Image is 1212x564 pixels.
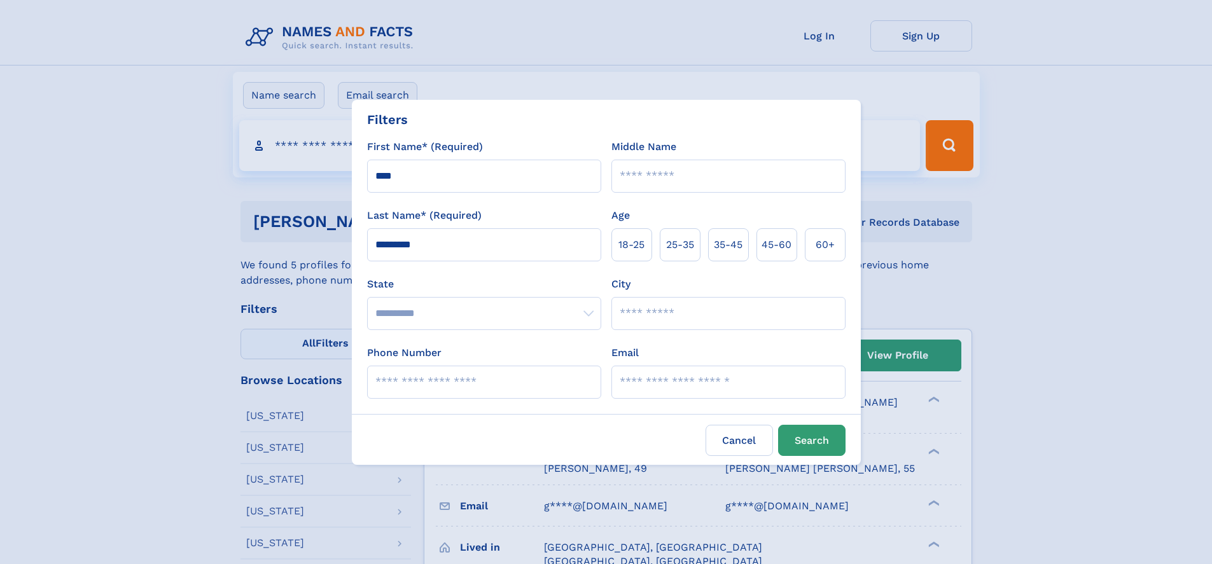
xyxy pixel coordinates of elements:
div: Filters [367,110,408,129]
label: Cancel [706,425,773,456]
span: 35‑45 [714,237,742,252]
label: Age [611,208,630,223]
span: 60+ [816,237,835,252]
label: Last Name* (Required) [367,208,482,223]
label: First Name* (Required) [367,139,483,155]
button: Search [778,425,846,456]
span: 45‑60 [762,237,791,252]
label: City [611,277,630,292]
label: Middle Name [611,139,676,155]
label: Phone Number [367,345,442,361]
label: Email [611,345,639,361]
span: 25‑35 [666,237,694,252]
span: 18‑25 [618,237,644,252]
label: State [367,277,601,292]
